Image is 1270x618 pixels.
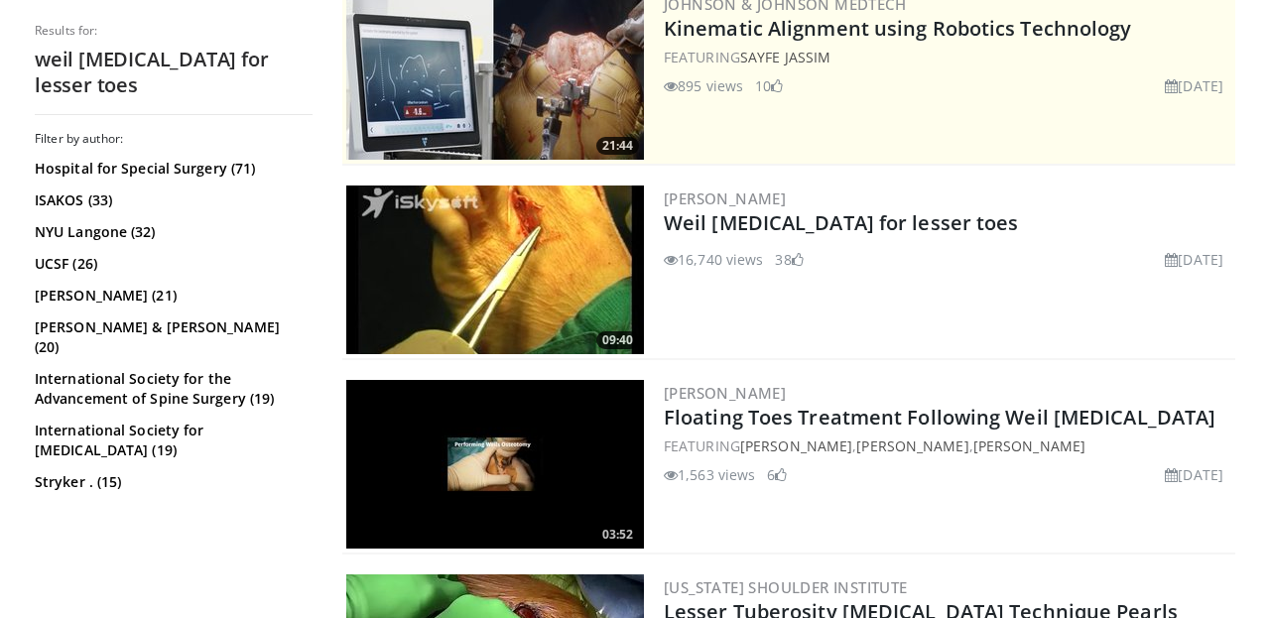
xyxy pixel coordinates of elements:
[664,188,786,208] a: [PERSON_NAME]
[1165,75,1223,96] li: [DATE]
[35,222,308,242] a: NYU Langone (32)
[664,209,1019,236] a: Weil [MEDICAL_DATA] for lesser toes
[664,464,755,485] li: 1,563 views
[1165,464,1223,485] li: [DATE]
[973,436,1085,455] a: [PERSON_NAME]
[346,185,644,354] img: oMWR8wqfNH-6VGT35hMDoxOjBrOw-uIx_1.300x170_q85_crop-smart_upscale.jpg
[767,464,787,485] li: 6
[35,421,308,460] a: International Society for [MEDICAL_DATA] (19)
[664,404,1215,431] a: Floating Toes Treatment Following Weil [MEDICAL_DATA]
[664,47,1231,67] div: FEATURING
[35,159,308,179] a: Hospital for Special Surgery (71)
[35,190,308,210] a: ISAKOS (33)
[664,15,1132,42] a: Kinematic Alignment using Robotics Technology
[35,369,308,409] a: International Society for the Advancement of Spine Surgery (19)
[346,380,644,549] img: e8727479-caec-40c0-98c7-fd03fd20de59.300x170_q85_crop-smart_upscale.jpg
[664,75,743,96] li: 895 views
[596,331,639,349] span: 09:40
[664,249,763,270] li: 16,740 views
[664,435,1231,456] div: FEATURING , ,
[35,47,313,98] h2: weil [MEDICAL_DATA] for lesser toes
[596,137,639,155] span: 21:44
[35,254,308,274] a: UCSF (26)
[35,317,308,357] a: [PERSON_NAME] & [PERSON_NAME] (20)
[35,286,308,306] a: [PERSON_NAME] (21)
[1165,249,1223,270] li: [DATE]
[856,436,968,455] a: [PERSON_NAME]
[740,48,830,66] a: Sayfe Jassim
[35,472,308,492] a: Stryker . (15)
[596,526,639,544] span: 03:52
[755,75,783,96] li: 10
[740,436,852,455] a: [PERSON_NAME]
[664,577,908,597] a: [US_STATE] Shoulder Institute
[35,131,313,147] h3: Filter by author:
[35,23,313,39] p: Results for:
[346,380,644,549] a: 03:52
[664,383,786,403] a: [PERSON_NAME]
[775,249,803,270] li: 38
[346,185,644,354] a: 09:40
